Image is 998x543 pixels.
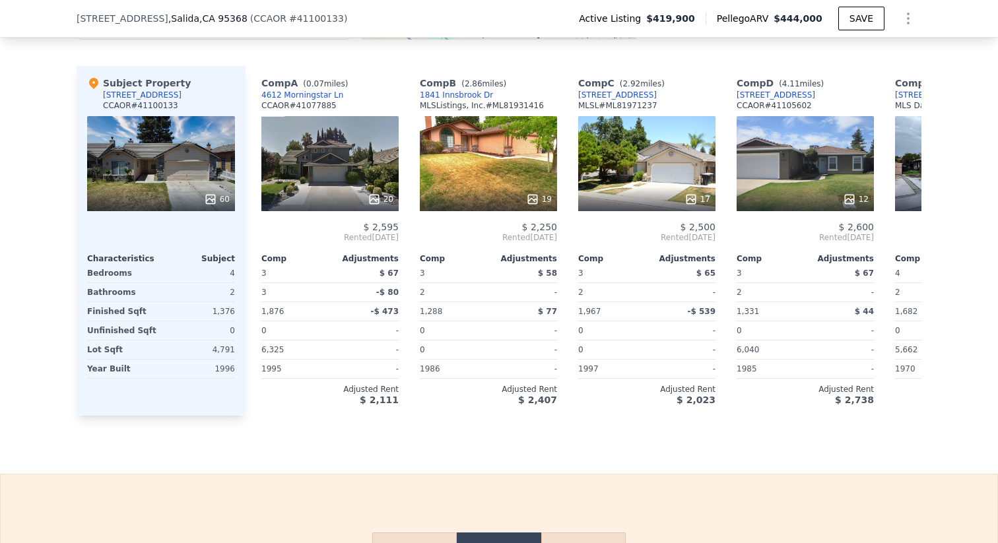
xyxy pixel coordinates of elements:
[838,7,884,30] button: SAVE
[161,253,235,264] div: Subject
[737,326,742,335] span: 0
[333,321,399,340] div: -
[87,321,158,340] div: Unfinished Sqft
[808,340,874,359] div: -
[333,360,399,378] div: -
[737,307,759,316] span: 1,331
[578,269,583,278] span: 3
[737,77,829,90] div: Comp D
[684,193,710,206] div: 17
[737,384,874,395] div: Adjusted Rent
[696,269,715,278] span: $ 65
[538,307,557,316] span: $ 77
[420,253,488,264] div: Comp
[649,360,715,378] div: -
[164,264,235,282] div: 4
[261,384,399,395] div: Adjusted Rent
[420,90,493,100] a: 1841 Innsbrook Dr
[168,12,248,25] span: , Salida
[87,360,158,378] div: Year Built
[737,253,805,264] div: Comp
[578,326,583,335] span: 0
[87,283,158,302] div: Bathrooms
[717,12,774,25] span: Pellego ARV
[420,384,557,395] div: Adjusted Rent
[491,283,557,302] div: -
[578,77,670,90] div: Comp C
[87,253,161,264] div: Characteristics
[808,283,874,302] div: -
[774,79,829,88] span: ( miles)
[488,253,557,264] div: Adjustments
[261,326,267,335] span: 0
[895,307,917,316] span: 1,682
[261,90,343,100] a: 4612 Morningstar Ln
[330,253,399,264] div: Adjustments
[855,269,874,278] span: $ 67
[465,79,482,88] span: 2.86
[87,340,158,359] div: Lot Sqft
[370,307,399,316] span: -$ 473
[420,100,544,111] div: MLSListings, Inc. # ML81931416
[835,395,874,405] span: $ 2,738
[368,193,393,206] div: 20
[164,360,235,378] div: 1996
[782,79,800,88] span: 4.11
[380,269,399,278] span: $ 67
[456,79,512,88] span: ( miles)
[737,283,803,302] div: 2
[261,232,399,243] span: Rented [DATE]
[895,345,917,354] span: 5,662
[261,283,327,302] div: 3
[895,77,986,90] div: Comp E
[855,307,874,316] span: $ 44
[420,232,557,243] span: Rented [DATE]
[364,222,399,232] span: $ 2,595
[376,288,399,297] span: -$ 80
[895,269,900,278] span: 4
[839,222,874,232] span: $ 2,600
[737,345,759,354] span: 6,040
[420,269,425,278] span: 3
[261,253,330,264] div: Comp
[261,360,327,378] div: 1995
[420,307,442,316] span: 1,288
[164,321,235,340] div: 0
[164,340,235,359] div: 4,791
[164,283,235,302] div: 2
[578,90,657,100] a: [STREET_ADDRESS]
[77,12,168,25] span: [STREET_ADDRESS]
[622,79,640,88] span: 2.92
[808,360,874,378] div: -
[491,360,557,378] div: -
[420,283,486,302] div: 2
[895,360,961,378] div: 1970
[420,326,425,335] span: 0
[261,77,353,90] div: Comp A
[526,193,552,206] div: 19
[687,307,715,316] span: -$ 539
[518,395,557,405] span: $ 2,407
[895,253,964,264] div: Comp
[578,345,583,354] span: 0
[615,79,670,88] span: ( miles)
[774,13,822,24] span: $444,000
[298,79,353,88] span: ( miles)
[578,253,647,264] div: Comp
[895,283,961,302] div: 2
[895,5,921,32] button: Show Options
[261,345,284,354] span: 6,325
[360,395,399,405] span: $ 2,111
[306,79,324,88] span: 0.07
[538,269,557,278] span: $ 58
[491,340,557,359] div: -
[578,100,657,111] div: MLSL # ML81971237
[491,321,557,340] div: -
[103,90,182,100] div: [STREET_ADDRESS]
[737,90,815,100] div: [STREET_ADDRESS]
[677,395,715,405] span: $ 2,023
[261,307,284,316] span: 1,876
[895,100,982,111] div: MLS Data Unavailable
